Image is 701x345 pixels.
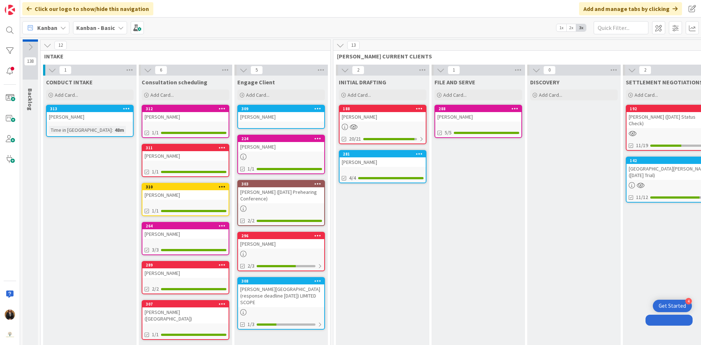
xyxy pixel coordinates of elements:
[237,277,325,330] a: 308[PERSON_NAME][GEOGRAPHIC_DATA] (response deadline [DATE]) LIMITED SCOPE1/3
[343,106,426,111] div: 188
[146,302,229,307] div: 307
[5,330,15,340] img: avatar
[594,21,648,34] input: Quick Filter...
[639,66,651,74] span: 2
[46,78,93,86] span: CONDUCT INTAKE
[142,301,229,307] div: 307
[238,278,324,307] div: 308[PERSON_NAME][GEOGRAPHIC_DATA] (response deadline [DATE]) LIMITED SCOPE
[142,223,229,229] div: 264
[347,41,360,50] span: 13
[566,24,576,31] span: 2x
[142,105,229,138] a: 312[PERSON_NAME]1/1
[636,193,648,201] span: 11/12
[142,222,229,255] a: 264[PERSON_NAME]3/3
[152,246,159,254] span: 3/3
[146,223,229,229] div: 264
[238,187,324,203] div: [PERSON_NAME] ([DATE] Prehearing Conference)
[348,92,371,98] span: Add Card...
[27,88,34,111] span: Backlog
[238,284,324,307] div: [PERSON_NAME][GEOGRAPHIC_DATA] (response deadline [DATE]) LIMITED SCOPE
[47,112,133,122] div: [PERSON_NAME]
[576,24,586,31] span: 3x
[112,126,113,134] span: :
[434,105,522,138] a: 288[PERSON_NAME]5/5
[152,285,159,293] span: 2/2
[340,106,426,122] div: 188[PERSON_NAME]
[340,151,426,167] div: 281[PERSON_NAME]
[238,135,324,142] div: 224
[556,24,566,31] span: 1x
[241,136,324,141] div: 224
[142,262,229,278] div: 289[PERSON_NAME]
[49,126,112,134] div: Time in [GEOGRAPHIC_DATA]
[438,106,521,111] div: 288
[659,302,686,310] div: Get Started
[248,262,254,270] span: 2/3
[530,78,559,86] span: DISCOVERY
[685,298,692,304] div: 4
[5,310,15,320] img: KS
[37,23,57,32] span: Kanban
[248,217,254,225] span: 2/2
[59,66,72,74] span: 1
[47,106,133,112] div: 313
[142,268,229,278] div: [PERSON_NAME]
[142,112,229,122] div: [PERSON_NAME]
[237,135,325,174] a: 224[PERSON_NAME]1/1
[152,207,159,215] span: 1/1
[44,53,321,60] span: INTAKE
[76,24,115,31] b: Kanban - Basic
[142,301,229,323] div: 307[PERSON_NAME] ([GEOGRAPHIC_DATA])
[238,106,324,122] div: 309[PERSON_NAME]
[142,145,229,151] div: 311
[142,78,207,86] span: Consultation scheduling
[238,181,324,203] div: 303[PERSON_NAME] ([DATE] Prehearing Conference)
[142,190,229,200] div: [PERSON_NAME]
[238,239,324,249] div: [PERSON_NAME]
[635,92,658,98] span: Add Card...
[339,105,426,144] a: 188[PERSON_NAME]20/21
[142,229,229,239] div: [PERSON_NAME]
[142,144,229,177] a: 311[PERSON_NAME]1/1
[146,262,229,268] div: 289
[142,300,229,340] a: 307[PERSON_NAME] ([GEOGRAPHIC_DATA])1/1
[46,105,134,137] a: 313[PERSON_NAME]Time in [GEOGRAPHIC_DATA]:48m
[339,78,386,86] span: INITIAL DRAFTING
[448,66,460,74] span: 1
[142,261,229,294] a: 289[PERSON_NAME]2/2
[150,92,174,98] span: Add Card...
[543,66,556,74] span: 0
[142,145,229,161] div: 311[PERSON_NAME]
[146,184,229,189] div: 310
[435,112,521,122] div: [PERSON_NAME]
[142,184,229,190] div: 310
[434,78,475,86] span: FILE AND SERVE
[238,135,324,152] div: 224[PERSON_NAME]
[238,278,324,284] div: 308
[241,181,324,187] div: 303
[340,112,426,122] div: [PERSON_NAME]
[636,142,648,149] span: 11/19
[349,135,361,143] span: 20/21
[237,78,275,86] span: Engage Client
[248,165,254,173] span: 1/1
[238,106,324,112] div: 309
[238,233,324,239] div: 296
[152,331,159,338] span: 1/1
[24,57,37,66] span: 138
[142,106,229,122] div: 312[PERSON_NAME]
[47,106,133,122] div: 313[PERSON_NAME]
[238,142,324,152] div: [PERSON_NAME]
[349,174,356,182] span: 4/4
[155,66,167,74] span: 6
[142,151,229,161] div: [PERSON_NAME]
[237,180,325,226] a: 303[PERSON_NAME] ([DATE] Prehearing Conference)2/2
[142,262,229,268] div: 289
[241,279,324,284] div: 308
[653,300,692,312] div: Open Get Started checklist, remaining modules: 4
[152,168,159,176] span: 1/1
[435,106,521,112] div: 288
[54,41,67,50] span: 12
[152,129,159,137] span: 1/1
[352,66,364,74] span: 2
